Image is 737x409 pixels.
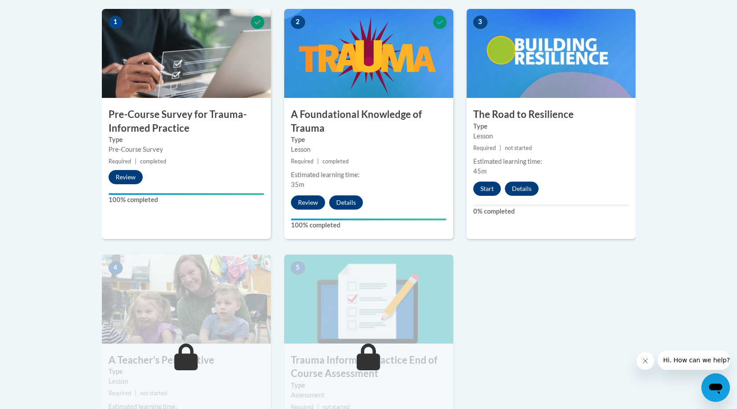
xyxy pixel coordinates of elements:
[109,261,123,275] span: 4
[135,158,137,165] span: |
[284,353,453,381] h3: Trauma Informed Practice End of Course Assessment
[291,181,304,188] span: 35m
[317,158,319,165] span: |
[467,108,636,121] h3: The Road to Resilience
[291,145,447,154] div: Lesson
[284,255,453,344] img: Course Image
[505,182,539,196] button: Details
[109,193,264,195] div: Your progress
[291,261,305,275] span: 5
[102,108,271,135] h3: Pre-Course Survey for Trauma-Informed Practice
[140,390,167,397] span: not started
[284,9,453,98] img: Course Image
[102,353,271,367] h3: A Teacher’s Perspective
[140,158,166,165] span: completed
[109,367,264,377] label: Type
[473,16,487,29] span: 3
[473,182,501,196] button: Start
[658,350,730,370] iframe: Message from company
[322,158,349,165] span: completed
[109,16,123,29] span: 1
[291,381,447,390] label: Type
[473,121,629,131] label: Type
[109,195,264,205] label: 100% completed
[109,158,131,165] span: Required
[291,220,447,230] label: 100% completed
[109,377,264,386] div: Lesson
[109,390,131,397] span: Required
[473,145,496,151] span: Required
[291,390,447,400] div: Assessment
[291,219,447,220] div: Your progress
[291,170,447,180] div: Estimated learning time:
[291,195,325,210] button: Review
[701,373,730,402] iframe: Button to launch messaging window
[109,170,143,184] button: Review
[505,145,532,151] span: not started
[135,390,137,397] span: |
[473,157,629,166] div: Estimated learning time:
[467,9,636,98] img: Course Image
[109,145,264,154] div: Pre-Course Survey
[102,9,271,98] img: Course Image
[291,135,447,145] label: Type
[636,352,654,370] iframe: Close message
[291,158,314,165] span: Required
[284,108,453,135] h3: A Foundational Knowledge of Trauma
[473,207,629,216] label: 0% completed
[109,135,264,145] label: Type
[473,131,629,141] div: Lesson
[102,255,271,344] img: Course Image
[473,167,487,175] span: 45m
[329,195,363,210] button: Details
[499,145,501,151] span: |
[291,16,305,29] span: 2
